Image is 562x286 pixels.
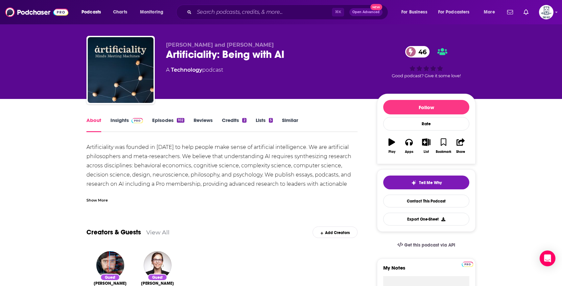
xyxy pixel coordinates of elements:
[166,42,274,48] span: [PERSON_NAME] and [PERSON_NAME]
[141,281,174,286] span: [PERSON_NAME]
[5,6,68,18] img: Podchaser - Follow, Share and Rate Podcasts
[383,117,469,131] div: Rate
[462,261,473,267] a: Pro website
[484,8,495,17] span: More
[86,117,101,132] a: About
[194,117,213,132] a: Reviews
[435,134,452,158] button: Bookmark
[370,4,382,10] span: New
[269,118,273,123] div: 5
[135,7,172,17] button: open menu
[182,5,394,20] div: Search podcasts, credits, & more...
[539,5,553,19] img: User Profile
[171,67,202,73] a: Technology
[383,213,469,226] button: Export One-Sheet
[86,143,358,198] div: Artificiality was founded in [DATE] to help people make sense of artificial intelligence. We are ...
[332,8,344,16] span: ⌘ K
[96,251,124,279] img: Michael Levin
[383,195,469,207] a: Contact This Podcast
[144,251,172,279] img: Shannon Vallor
[94,281,127,286] a: Michael Levin
[109,7,131,17] a: Charts
[412,46,430,58] span: 46
[388,150,395,154] div: Play
[141,281,174,286] a: Shannon Vallor
[383,176,469,189] button: tell me why sparkleTell Me Why
[405,46,430,58] a: 46
[313,226,358,238] div: Add Creators
[194,7,332,17] input: Search podcasts, credits, & more...
[146,229,170,236] a: View All
[540,250,555,266] div: Open Intercom Messenger
[256,117,273,132] a: Lists5
[86,228,141,236] a: Creators & Guests
[349,8,383,16] button: Open AdvancedNew
[282,117,298,132] a: Similar
[113,8,127,17] span: Charts
[438,8,470,17] span: For Podcasters
[424,150,429,154] div: List
[166,66,223,74] div: A podcast
[479,7,503,17] button: open menu
[383,265,469,276] label: My Notes
[411,180,416,185] img: tell me why sparkle
[148,274,167,281] div: Guest
[452,134,469,158] button: Share
[434,7,479,17] button: open menu
[242,118,246,123] div: 2
[82,8,101,17] span: Podcasts
[131,118,143,123] img: Podchaser Pro
[77,7,109,17] button: open menu
[418,134,435,158] button: List
[401,8,427,17] span: For Business
[110,117,143,132] a: InsightsPodchaser Pro
[152,117,184,132] a: Episodes102
[392,237,460,253] a: Get this podcast via API
[140,8,163,17] span: Monitoring
[100,274,120,281] div: Guest
[539,5,553,19] button: Show profile menu
[352,11,380,14] span: Open Advanced
[94,281,127,286] span: [PERSON_NAME]
[383,100,469,114] button: Follow
[504,7,516,18] a: Show notifications dropdown
[405,150,413,154] div: Apps
[392,73,461,78] span: Good podcast? Give it some love!
[88,37,153,103] img: Artificiality: Being with AI
[456,150,465,154] div: Share
[436,150,451,154] div: Bookmark
[462,262,473,267] img: Podchaser Pro
[383,134,400,158] button: Play
[222,117,246,132] a: Credits2
[404,242,455,248] span: Get this podcast via API
[397,7,435,17] button: open menu
[400,134,417,158] button: Apps
[377,42,476,83] div: 46Good podcast? Give it some love!
[539,5,553,19] span: Logged in as TheKeyPR
[521,7,531,18] a: Show notifications dropdown
[419,180,442,185] span: Tell Me Why
[177,118,184,123] div: 102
